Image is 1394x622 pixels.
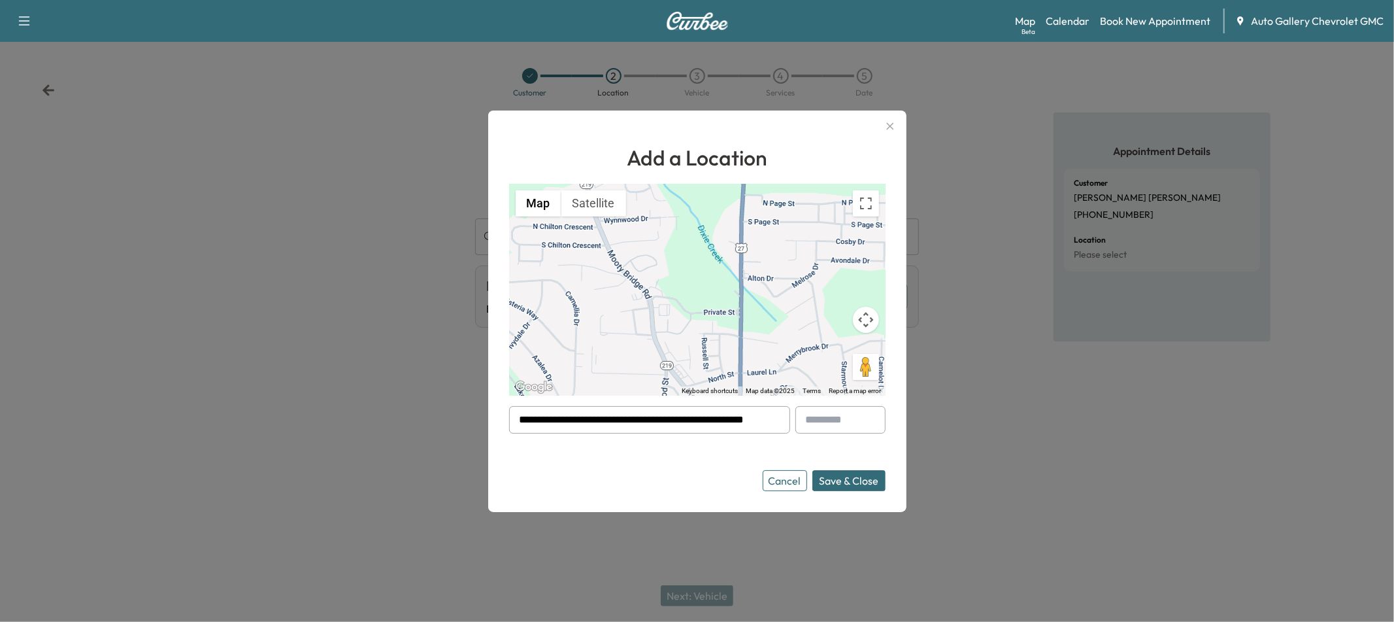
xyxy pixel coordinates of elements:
[516,190,561,216] button: Show street map
[682,387,738,396] button: Keyboard shortcuts
[512,379,556,396] img: Google
[803,387,821,394] a: Terms (opens in new tab)
[1021,27,1035,37] div: Beta
[829,387,882,394] a: Report a map error
[561,190,626,216] button: Show satellite imagery
[853,307,879,333] button: Map camera controls
[1046,13,1089,29] a: Calendar
[853,354,879,380] button: Drag Pegman onto the map to open Street View
[853,190,879,216] button: Toggle fullscreen view
[1100,13,1210,29] a: Book New Appointment
[763,470,807,491] button: Cancel
[812,470,886,491] button: Save & Close
[512,379,556,396] a: Open this area in Google Maps (opens a new window)
[509,142,886,173] h1: Add a Location
[1251,13,1384,29] span: Auto Gallery Chevrolet GMC
[1015,13,1035,29] a: MapBeta
[746,387,795,394] span: Map data ©2025
[666,12,729,30] img: Curbee Logo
